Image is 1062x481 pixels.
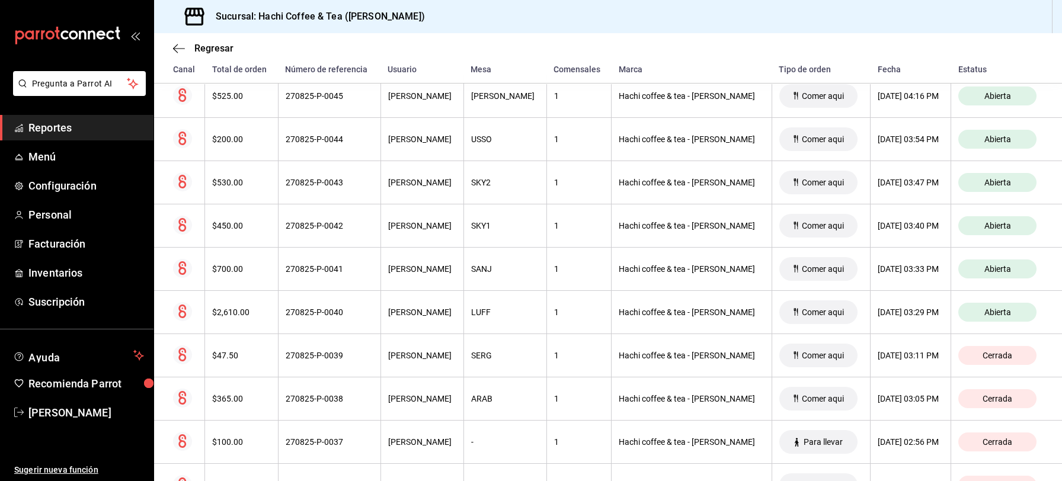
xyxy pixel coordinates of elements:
[471,65,539,74] div: Mesa
[286,394,373,403] div: 270825-P-0038
[619,134,764,144] div: Hachi coffee & tea - [PERSON_NAME]
[212,178,270,187] div: $530.00
[958,65,1043,74] div: Estatus
[28,236,144,252] span: Facturación
[212,437,270,447] div: $100.00
[206,9,425,24] h3: Sucursal: Hachi Coffee & Tea ([PERSON_NAME])
[173,43,233,54] button: Regresar
[619,351,764,360] div: Hachi coffee & tea - [PERSON_NAME]
[619,264,764,274] div: Hachi coffee & tea - [PERSON_NAME]
[471,437,539,447] div: -
[471,221,539,230] div: SKY1
[14,464,144,476] span: Sugerir nueva función
[471,264,539,274] div: SANJ
[980,307,1016,317] span: Abierta
[799,437,847,447] span: Para llevar
[619,394,764,403] div: Hachi coffee & tea - [PERSON_NAME]
[28,207,144,223] span: Personal
[212,134,270,144] div: $200.00
[471,91,539,101] div: [PERSON_NAME]
[388,394,456,403] div: [PERSON_NAME]
[797,351,849,360] span: Comer aqui
[28,178,144,194] span: Configuración
[980,91,1016,101] span: Abierta
[554,221,604,230] div: 1
[878,65,944,74] div: Fecha
[978,351,1017,360] span: Cerrada
[388,264,456,274] div: [PERSON_NAME]
[28,120,144,136] span: Reportes
[286,134,373,144] div: 270825-P-0044
[388,134,456,144] div: [PERSON_NAME]
[619,307,764,317] div: Hachi coffee & tea - [PERSON_NAME]
[619,65,765,74] div: Marca
[388,91,456,101] div: [PERSON_NAME]
[980,134,1016,144] span: Abierta
[797,264,849,274] span: Comer aqui
[878,134,943,144] div: [DATE] 03:54 PM
[471,351,539,360] div: SERG
[28,348,129,363] span: Ayuda
[797,307,849,317] span: Comer aqui
[878,264,943,274] div: [DATE] 03:33 PM
[212,351,270,360] div: $47.50
[619,221,764,230] div: Hachi coffee & tea - [PERSON_NAME]
[286,91,373,101] div: 270825-P-0045
[980,178,1016,187] span: Abierta
[28,265,144,281] span: Inventarios
[8,86,146,98] a: Pregunta a Parrot AI
[212,65,271,74] div: Total de orden
[797,134,849,144] span: Comer aqui
[978,437,1017,447] span: Cerrada
[286,307,373,317] div: 270825-P-0040
[797,394,849,403] span: Comer aqui
[797,178,849,187] span: Comer aqui
[554,134,604,144] div: 1
[388,65,456,74] div: Usuario
[980,221,1016,230] span: Abierta
[554,91,604,101] div: 1
[28,405,144,421] span: [PERSON_NAME]
[797,91,849,101] span: Comer aqui
[388,437,456,447] div: [PERSON_NAME]
[554,178,604,187] div: 1
[130,31,140,40] button: open_drawer_menu
[554,65,604,74] div: Comensales
[878,351,943,360] div: [DATE] 03:11 PM
[286,351,373,360] div: 270825-P-0039
[878,437,943,447] div: [DATE] 02:56 PM
[286,178,373,187] div: 270825-P-0043
[286,437,373,447] div: 270825-P-0037
[978,394,1017,403] span: Cerrada
[878,221,943,230] div: [DATE] 03:40 PM
[554,437,604,447] div: 1
[471,394,539,403] div: ARAB
[388,221,456,230] div: [PERSON_NAME]
[28,294,144,310] span: Suscripción
[980,264,1016,274] span: Abierta
[388,178,456,187] div: [PERSON_NAME]
[797,221,849,230] span: Comer aqui
[212,91,270,101] div: $525.00
[619,91,764,101] div: Hachi coffee & tea - [PERSON_NAME]
[13,71,146,96] button: Pregunta a Parrot AI
[212,394,270,403] div: $365.00
[28,376,144,392] span: Recomienda Parrot
[388,351,456,360] div: [PERSON_NAME]
[554,394,604,403] div: 1
[286,221,373,230] div: 270825-P-0042
[779,65,863,74] div: Tipo de orden
[285,65,373,74] div: Número de referencia
[878,307,943,317] div: [DATE] 03:29 PM
[471,134,539,144] div: USSO
[619,178,764,187] div: Hachi coffee & tea - [PERSON_NAME]
[878,91,943,101] div: [DATE] 04:16 PM
[212,264,270,274] div: $700.00
[878,394,943,403] div: [DATE] 03:05 PM
[554,264,604,274] div: 1
[28,149,144,165] span: Menú
[388,307,456,317] div: [PERSON_NAME]
[286,264,373,274] div: 270825-P-0041
[212,221,270,230] div: $450.00
[554,307,604,317] div: 1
